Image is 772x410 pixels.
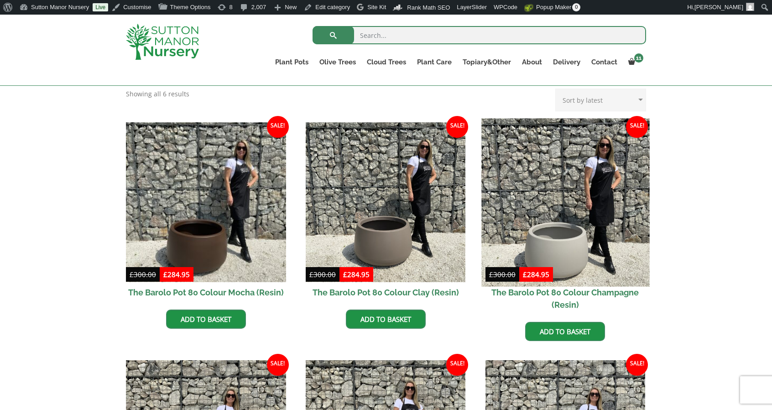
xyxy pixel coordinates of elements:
a: Add to basket: “The Barolo Pot 80 Colour Champagne (Resin)” [525,322,605,341]
bdi: 300.00 [309,270,336,279]
span: £ [343,270,347,279]
span: 11 [634,53,643,63]
a: Sale! The Barolo Pot 80 Colour Clay (Resin) [306,122,466,303]
h2: The Barolo Pot 80 Colour Mocha (Resin) [126,282,286,303]
span: £ [489,270,493,279]
select: Shop order [555,89,646,111]
span: [PERSON_NAME] [694,4,743,11]
span: £ [130,270,134,279]
bdi: 284.95 [163,270,190,279]
a: Contact [586,56,623,68]
span: £ [163,270,167,279]
img: The Barolo Pot 80 Colour Clay (Resin) [306,122,466,283]
input: Search... [313,26,646,44]
span: Sale! [626,354,648,376]
span: 0 [572,3,580,11]
p: Showing all 6 results [126,89,189,100]
a: Live [93,3,108,11]
span: Rank Math SEO [407,4,450,11]
bdi: 300.00 [489,270,516,279]
span: Sale! [446,354,468,376]
span: Site Kit [367,4,386,11]
a: Sale! The Barolo Pot 80 Colour Champagne (Resin) [485,122,646,315]
bdi: 284.95 [343,270,370,279]
h2: The Barolo Pot 80 Colour Clay (Resin) [306,282,466,303]
a: Sale! The Barolo Pot 80 Colour Mocha (Resin) [126,122,286,303]
a: Add to basket: “The Barolo Pot 80 Colour Clay (Resin)” [346,310,426,329]
span: £ [309,270,313,279]
bdi: 284.95 [523,270,549,279]
a: 11 [623,56,646,68]
a: Cloud Trees [361,56,412,68]
a: Topiary&Other [457,56,516,68]
a: Delivery [548,56,586,68]
img: logo [126,24,199,60]
img: The Barolo Pot 80 Colour Champagne (Resin) [481,118,649,286]
span: Sale! [626,116,648,138]
span: Sale! [267,116,289,138]
a: Plant Pots [270,56,314,68]
img: The Barolo Pot 80 Colour Mocha (Resin) [126,122,286,283]
a: Add to basket: “The Barolo Pot 80 Colour Mocha (Resin)” [166,310,246,329]
span: Sale! [446,116,468,138]
a: About [516,56,548,68]
h2: The Barolo Pot 80 Colour Champagne (Resin) [485,282,646,315]
span: Sale! [267,354,289,376]
span: £ [523,270,527,279]
a: Plant Care [412,56,457,68]
bdi: 300.00 [130,270,156,279]
a: Olive Trees [314,56,361,68]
